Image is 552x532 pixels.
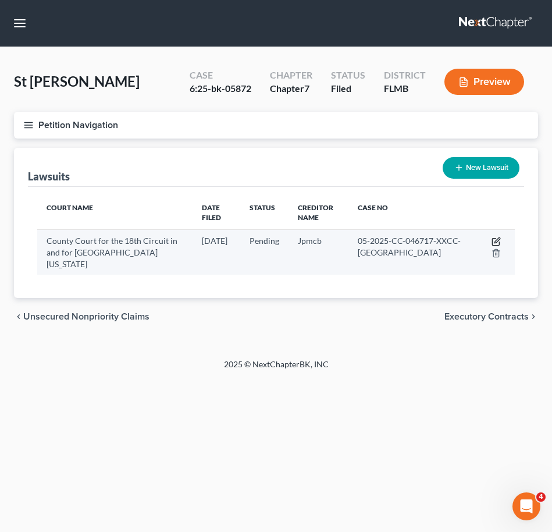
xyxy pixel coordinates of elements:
div: Status [331,69,365,82]
span: Creditor Name [298,203,333,222]
span: County Court for the 18th Circuit in and for [GEOGRAPHIC_DATA][US_STATE] [47,236,177,269]
span: St [PERSON_NAME] [14,73,140,90]
span: [DATE] [202,236,227,246]
span: Case No [358,203,388,212]
i: chevron_left [14,312,23,321]
div: FLMB [384,82,426,95]
span: 4 [536,492,546,502]
div: Lawsuits [28,169,70,183]
div: Filed [331,82,365,95]
button: Executory Contracts chevron_right [444,312,538,321]
div: District [384,69,426,82]
span: 7 [304,83,309,94]
span: Status [250,203,275,212]
button: chevron_left Unsecured Nonpriority Claims [14,312,149,321]
span: Pending [250,236,279,246]
span: Date Filed [202,203,221,222]
div: Case [190,69,251,82]
div: 2025 © NextChapterBK, INC [67,359,486,380]
iframe: Intercom live chat [512,492,540,520]
span: Unsecured Nonpriority Claims [23,312,149,321]
span: Court Name [47,203,93,212]
div: Chapter [270,82,312,95]
button: New Lawsuit [443,157,519,179]
span: Jpmcb [298,236,322,246]
div: 6:25-bk-05872 [190,82,251,95]
span: Executory Contracts [444,312,529,321]
button: Petition Navigation [14,112,538,139]
button: Preview [444,69,524,95]
div: Chapter [270,69,312,82]
span: 05-2025-CC-046717-XXCC-[GEOGRAPHIC_DATA] [358,236,461,257]
i: chevron_right [529,312,538,321]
